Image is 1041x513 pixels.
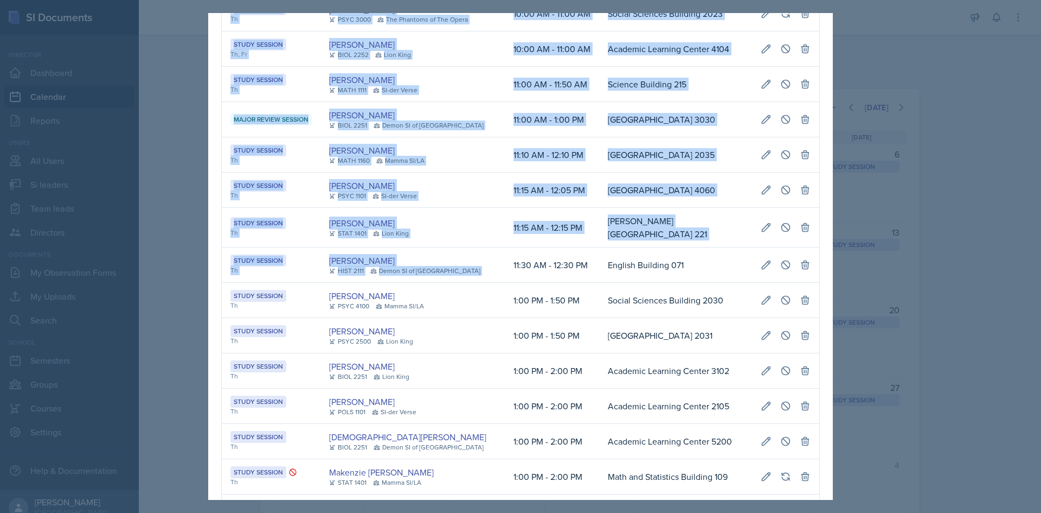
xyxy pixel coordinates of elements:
[373,478,421,487] div: Mamma SI/LA
[230,49,312,59] div: Th, Fr
[373,85,417,95] div: SI-der Verse
[599,137,752,173] td: [GEOGRAPHIC_DATA] 2035
[505,248,599,283] td: 11:30 AM - 12:30 PM
[230,265,312,275] div: Th
[599,283,752,318] td: Social Sciences Building 2030
[505,67,599,102] td: 11:00 AM - 11:50 AM
[329,109,395,122] a: [PERSON_NAME]
[329,50,369,60] div: BIOL 2252
[377,15,468,24] div: The Phantoms of The Opera
[329,229,367,238] div: STAT 1401
[230,466,286,478] div: Study Session
[230,39,286,50] div: Study Session
[329,254,395,267] a: [PERSON_NAME]
[230,407,312,416] div: Th
[329,144,395,157] a: [PERSON_NAME]
[599,173,752,208] td: [GEOGRAPHIC_DATA] 4060
[376,301,424,311] div: Mamma SI/LA
[505,102,599,137] td: 11:00 AM - 1:00 PM
[374,442,484,452] div: Demon SI of [GEOGRAPHIC_DATA]
[230,144,286,156] div: Study Session
[505,173,599,208] td: 11:15 AM - 12:05 PM
[329,372,367,382] div: BIOL 2251
[230,325,286,337] div: Study Session
[505,208,599,248] td: 11:15 AM - 12:15 PM
[329,217,395,230] a: [PERSON_NAME]
[329,289,395,302] a: [PERSON_NAME]
[505,318,599,353] td: 1:00 PM - 1:50 PM
[230,74,286,86] div: Study Session
[230,191,312,200] div: Th
[375,50,411,60] div: Lion King
[505,424,599,459] td: 1:00 PM - 2:00 PM
[599,318,752,353] td: [GEOGRAPHIC_DATA] 2031
[370,266,480,276] div: Demon SI of [GEOGRAPHIC_DATA]
[329,85,367,95] div: MATH 1111
[374,372,409,382] div: Lion King
[505,137,599,173] td: 11:10 AM - 12:10 PM
[230,431,286,443] div: Study Session
[329,73,395,86] a: [PERSON_NAME]
[599,102,752,137] td: [GEOGRAPHIC_DATA] 3030
[230,477,312,487] div: Th
[230,336,312,346] div: Th
[373,229,409,238] div: Lion King
[230,396,286,408] div: Study Session
[599,424,752,459] td: Academic Learning Center 5200
[376,156,425,166] div: Mamma SI/LA
[230,14,312,24] div: Th
[599,389,752,424] td: Academic Learning Center 2105
[505,31,599,67] td: 10:00 AM - 11:00 AM
[329,191,366,201] div: PSYC 1101
[505,389,599,424] td: 1:00 PM - 2:00 PM
[230,290,286,302] div: Study Session
[329,121,367,130] div: BIOL 2251
[329,442,367,452] div: BIOL 2251
[230,255,286,267] div: Study Session
[230,155,312,165] div: Th
[329,15,371,24] div: PSYC 3000
[230,85,312,94] div: Th
[329,478,367,487] div: STAT 1401
[329,266,364,276] div: HIST 2111
[329,466,434,479] a: Makenzie [PERSON_NAME]
[372,407,416,417] div: SI-der Verse
[599,67,752,102] td: Science Building 215
[599,208,752,248] td: [PERSON_NAME][GEOGRAPHIC_DATA] 221
[230,301,312,311] div: Th
[329,360,395,373] a: [PERSON_NAME]
[505,353,599,389] td: 1:00 PM - 2:00 PM
[599,248,752,283] td: English Building 071
[329,407,365,417] div: POLS 1101
[329,337,371,346] div: PSYC 2500
[230,217,286,229] div: Study Session
[329,325,395,338] a: [PERSON_NAME]
[505,283,599,318] td: 1:00 PM - 1:50 PM
[230,360,286,372] div: Study Session
[329,395,395,408] a: [PERSON_NAME]
[230,371,312,381] div: Th
[599,353,752,389] td: Academic Learning Center 3102
[505,459,599,495] td: 1:00 PM - 2:00 PM
[329,301,369,311] div: PSYC 4100
[374,121,484,130] div: Demon SI of [GEOGRAPHIC_DATA]
[372,191,417,201] div: SI-der Verse
[329,179,395,192] a: [PERSON_NAME]
[230,228,312,238] div: Th
[599,459,752,495] td: Math and Statistics Building 109
[230,180,286,192] div: Study Session
[329,156,370,166] div: MATH 1160
[599,31,752,67] td: Academic Learning Center 4104
[329,430,486,444] a: [DEMOGRAPHIC_DATA][PERSON_NAME]
[329,38,395,51] a: [PERSON_NAME]
[377,337,413,346] div: Lion King
[230,442,312,452] div: Th
[230,113,312,125] div: Major Review Session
